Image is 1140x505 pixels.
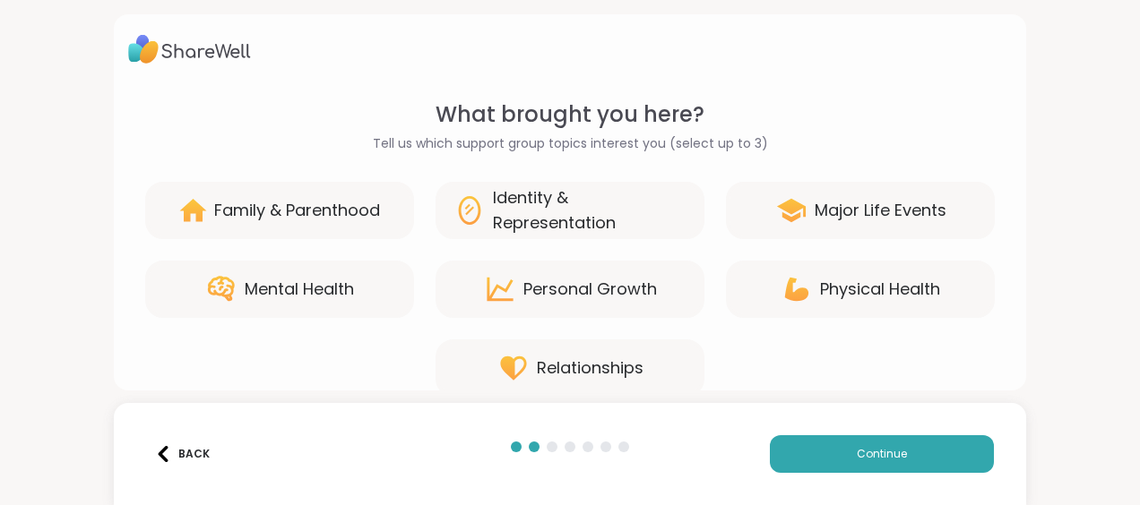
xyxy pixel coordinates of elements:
div: Major Life Events [815,198,946,223]
div: Personal Growth [523,277,657,302]
button: Continue [770,435,994,473]
span: What brought you here? [436,98,704,131]
img: ShareWell Logo [128,29,251,70]
div: Identity & Representation [493,185,687,235]
div: Relationships [537,355,643,381]
div: Back [155,446,210,462]
div: Physical Health [820,277,940,302]
div: Family & Parenthood [214,198,380,223]
span: Continue [857,446,907,462]
button: Back [146,435,218,473]
div: Mental Health [245,277,354,302]
span: Tell us which support group topics interest you (select up to 3) [373,134,768,153]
